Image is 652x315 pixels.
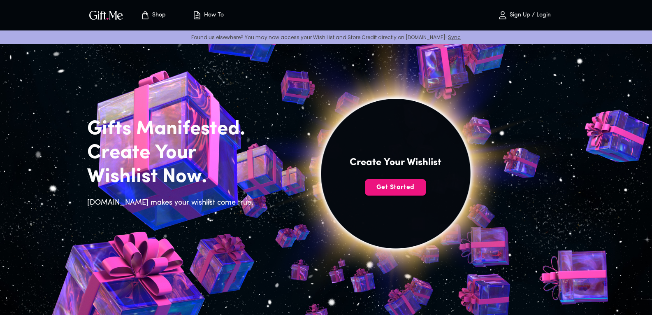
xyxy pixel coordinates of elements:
button: GiftMe Logo [87,10,125,20]
img: GiftMe Logo [88,9,125,21]
p: Sign Up / Login [508,12,551,19]
h4: Create Your Wishlist [350,156,441,169]
h2: Wishlist Now. [87,165,258,189]
a: Sync [448,34,461,41]
img: how-to.svg [192,10,202,20]
button: Get Started [365,179,426,196]
p: Shop [150,12,166,19]
h2: Create Your [87,141,258,165]
span: Get Started [365,183,426,192]
p: How To [202,12,224,19]
button: Store page [130,2,176,28]
button: How To [186,2,231,28]
h2: Gifts Manifested. [87,117,258,141]
button: Sign Up / Login [483,2,566,28]
h6: [DOMAIN_NAME] makes your wishlist come true. [87,197,258,209]
p: Found us elsewhere? You may now access your Wish List and Store Credit directly on [DOMAIN_NAME]! [7,34,645,41]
